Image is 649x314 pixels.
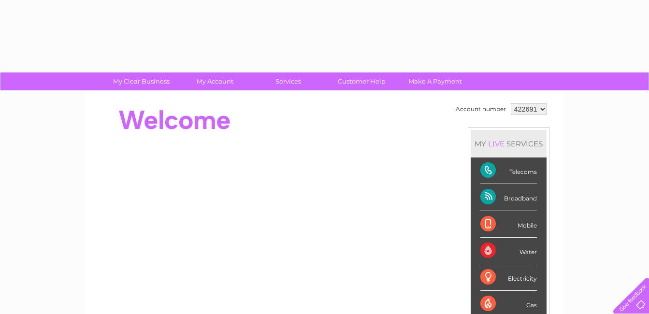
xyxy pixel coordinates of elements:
a: Customer Help [322,72,402,90]
td: Account number [453,101,508,117]
div: Broadband [480,184,537,211]
div: LIVE [486,139,506,148]
div: MY SERVICES [471,130,547,157]
div: Electricity [480,264,537,291]
div: Water [480,238,537,264]
a: Make A Payment [395,72,475,90]
a: My Clear Business [101,72,181,90]
div: Telecoms [480,157,537,184]
a: My Account [175,72,255,90]
a: Services [248,72,328,90]
div: Mobile [480,211,537,238]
